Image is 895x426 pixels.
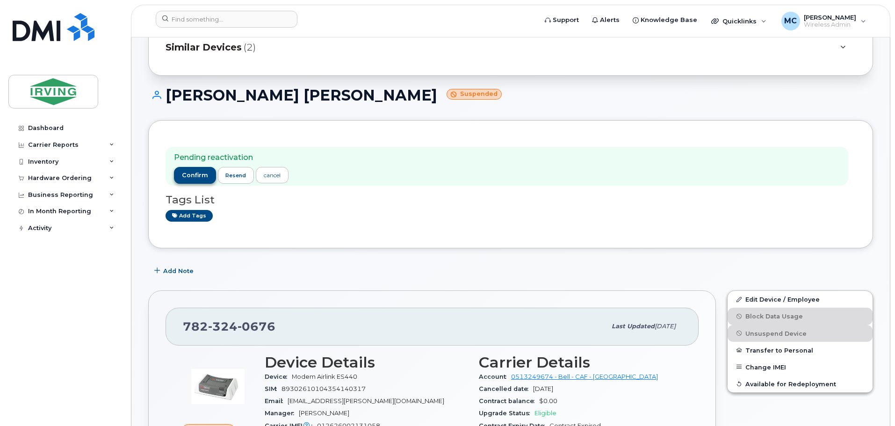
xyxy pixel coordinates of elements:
[265,373,292,380] span: Device
[174,152,289,163] p: Pending reactivation
[479,354,682,371] h3: Carrier Details
[479,410,534,417] span: Upgrade Status
[166,194,856,206] h3: Tags List
[728,291,873,308] a: Edit Device / Employee
[479,385,533,392] span: Cancelled date
[538,11,585,29] a: Support
[148,87,873,103] h1: [PERSON_NAME] [PERSON_NAME]
[281,385,366,392] span: 89302610104354140317
[238,319,275,333] span: 0676
[225,172,246,179] span: resend
[804,14,856,21] span: [PERSON_NAME]
[626,11,704,29] a: Knowledge Base
[156,11,297,28] input: Find something...
[641,15,697,25] span: Knowledge Base
[264,171,281,180] div: cancel
[148,262,202,279] button: Add Note
[265,354,468,371] h3: Device Details
[183,319,275,333] span: 782
[728,359,873,375] button: Change IMEI
[585,11,626,29] a: Alerts
[166,210,213,222] a: Add tags
[288,397,444,404] span: [EMAIL_ADDRESS][PERSON_NAME][DOMAIN_NAME]
[166,41,242,54] span: Similar Devices
[182,171,208,180] span: confirm
[208,319,238,333] span: 324
[163,267,194,275] span: Add Note
[728,375,873,392] button: Available for Redeployment
[218,167,254,184] button: resend
[265,410,299,417] span: Manager
[612,323,655,330] span: Last updated
[511,373,658,380] a: 0513249674 - Bell - CAF - [GEOGRAPHIC_DATA]
[533,385,553,392] span: [DATE]
[775,12,873,30] div: Matthew Crafer
[265,385,281,392] span: SIM
[292,373,357,380] span: Modem Airlink ES440
[600,15,620,25] span: Alerts
[804,21,856,29] span: Wireless Admin
[728,308,873,325] button: Block Data Usage
[705,12,773,30] div: Quicklinks
[745,330,807,337] span: Unsuspend Device
[174,167,216,184] button: confirm
[784,15,797,27] span: MC
[728,342,873,359] button: Transfer to Personal
[265,397,288,404] span: Email
[539,397,557,404] span: $0.00
[244,41,256,54] span: (2)
[728,325,873,342] button: Unsuspend Device
[447,89,502,100] small: Suspended
[479,373,511,380] span: Account
[722,17,757,25] span: Quicklinks
[553,15,579,25] span: Support
[534,410,556,417] span: Eligible
[299,410,349,417] span: [PERSON_NAME]
[745,380,836,387] span: Available for Redeployment
[190,359,246,415] img: image20231002-3703462-1m3lff8.jpeg
[479,397,539,404] span: Contract balance
[256,167,289,183] a: cancel
[655,323,676,330] span: [DATE]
